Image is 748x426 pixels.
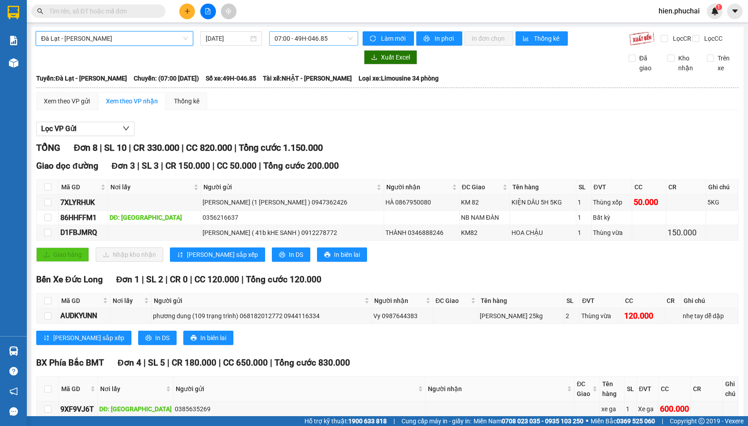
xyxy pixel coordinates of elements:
span: | [137,161,139,171]
th: CC [659,377,691,401]
th: CR [666,180,706,195]
span: | [241,274,244,285]
div: [PERSON_NAME] (1 [PERSON_NAME] ) 0947362426 [203,197,382,207]
sup: 1 [716,4,722,10]
span: 1 [717,4,720,10]
span: SL 10 [104,142,127,153]
span: Đơn 8 [74,142,97,153]
button: caret-down [727,4,743,19]
button: downloadNhập kho nhận [96,247,163,262]
button: sort-ascending[PERSON_NAME] sắp xếp [36,331,131,345]
th: ĐVT [592,180,632,195]
span: Mã GD [61,384,89,394]
span: sync [370,35,377,43]
span: Người nhận [386,182,450,192]
th: Ghi chú [681,294,739,308]
th: SL [625,377,637,401]
div: Xe ga [638,404,657,414]
span: Người nhận [374,296,424,306]
span: SL 2 [146,274,163,285]
div: Thùng xốp [593,197,630,207]
div: 150.000 [668,226,704,239]
div: 5KG [707,197,737,207]
span: Bến Xe Đức Long [36,274,103,285]
span: CR 0 [170,274,188,285]
th: CC [623,294,664,308]
span: Mã GD [61,296,101,306]
span: bar-chart [523,35,530,43]
th: Tên hàng [510,180,576,195]
img: solution-icon [9,36,18,45]
span: In biên lai [334,250,360,260]
img: warehouse-icon [9,346,18,356]
span: | [270,358,272,368]
button: syncLàm mới [363,31,414,46]
div: 120.000 [624,310,663,322]
th: CC [632,180,666,195]
div: Vy 0987644383 [373,311,431,321]
div: xe ga [601,404,622,414]
div: nhẹ tay dễ dập [683,311,737,321]
span: Tổng cước 1.150.000 [239,142,323,153]
span: Miền Nam [473,416,583,426]
span: In DS [155,333,169,343]
th: Tên hàng [478,294,564,308]
span: printer [324,251,330,259]
button: file-add [200,4,216,19]
span: CR 150.000 [165,161,210,171]
span: Lọc CR [669,34,693,43]
button: bar-chartThống kê [516,31,568,46]
div: 1 [578,213,589,222]
span: Đơn 1 [116,274,140,285]
span: message [9,407,18,416]
button: In đơn chọn [465,31,513,46]
div: KM82 [461,228,509,238]
td: AUDKYUNN [59,308,110,324]
button: sort-ascending[PERSON_NAME] sắp xếp [170,247,265,262]
span: | [161,161,163,171]
span: In phơi [435,34,455,43]
span: down [123,125,130,132]
span: ⚪️ [586,419,588,423]
div: 9XF9VJ6T [60,404,96,415]
span: Tổng cước 200.000 [263,161,339,171]
div: 600.000 [660,403,689,415]
span: Người gửi [154,296,362,306]
button: aim [221,4,237,19]
span: printer [190,335,197,342]
span: | [212,161,215,171]
span: Số xe: 49H-046.85 [206,73,256,83]
span: Trên xe [714,53,739,73]
input: Tìm tên, số ĐT hoặc mã đơn [49,6,155,16]
span: | [393,416,395,426]
span: plus [184,8,190,14]
span: | [100,142,102,153]
button: Lọc VP Gửi [36,122,135,136]
span: CC 650.000 [223,358,268,368]
th: SL [576,180,591,195]
button: printerIn DS [138,331,177,345]
span: question-circle [9,367,18,375]
td: 86HHFFM1 [59,211,108,225]
span: Cung cấp máy in - giấy in: [401,416,471,426]
span: In DS [289,250,303,260]
span: Người gửi [176,384,416,394]
span: aim [225,8,232,14]
td: 7XLYRHUK [59,195,108,210]
th: ĐVT [637,377,659,401]
span: Làm mới [381,34,407,43]
th: CR [691,377,723,401]
span: | [165,274,168,285]
th: ĐVT [580,294,623,308]
div: Thống kê [174,96,199,106]
b: Tuyến: Đà Lạt - [PERSON_NAME] [36,75,127,82]
span: | [182,142,184,153]
span: download [371,54,377,61]
button: printerIn phơi [416,31,462,46]
div: 1 [626,404,635,414]
span: Nơi lấy [113,296,142,306]
span: Xuất Excel [381,52,410,62]
div: KIỆN DÂU 5H 5KG [511,197,575,207]
span: SL 5 [148,358,165,368]
span: | [219,358,221,368]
